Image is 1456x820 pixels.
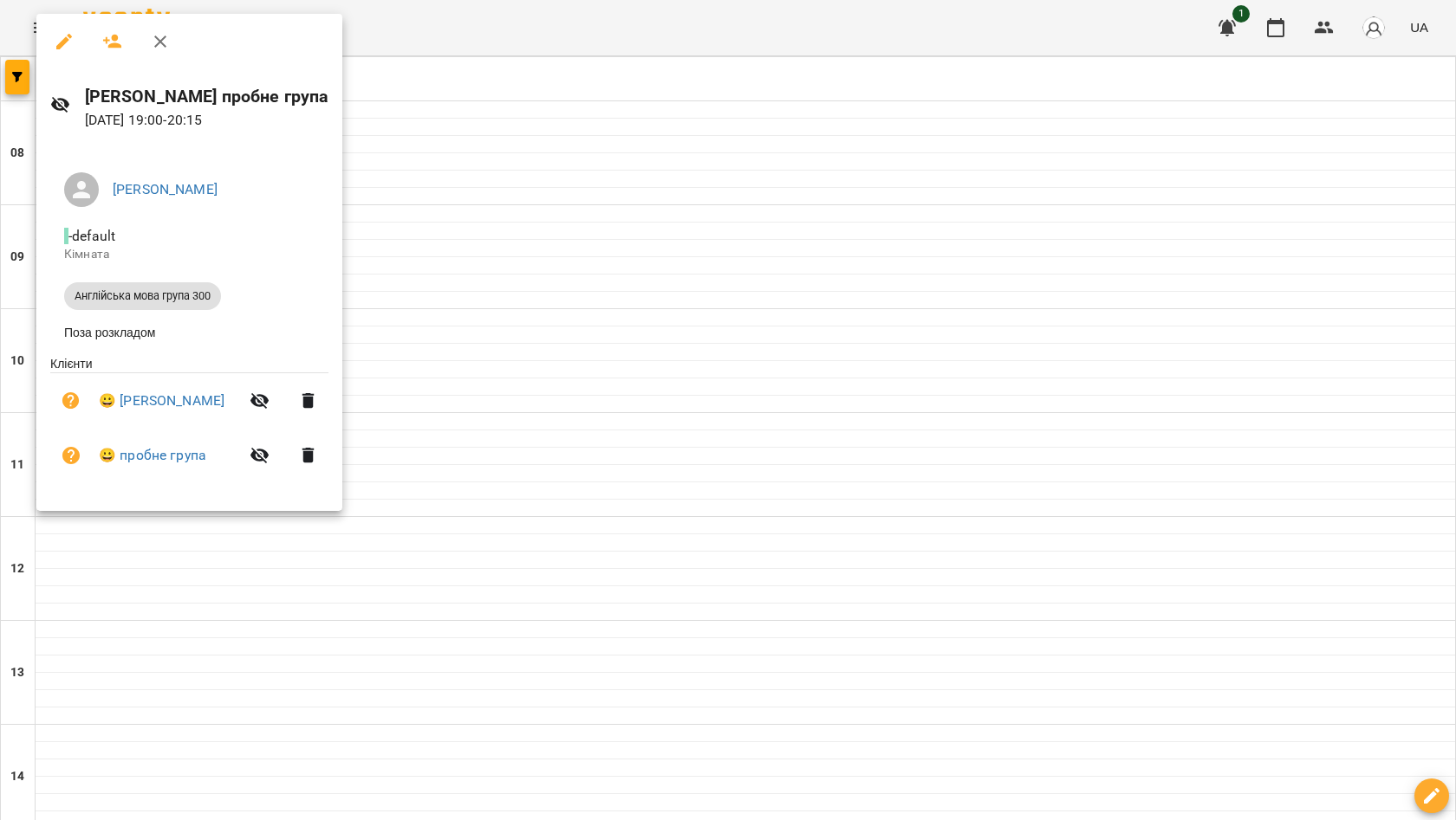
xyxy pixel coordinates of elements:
[64,246,315,263] p: Кімната
[99,391,224,411] a: 😀 [PERSON_NAME]
[50,355,328,490] ul: Клієнти
[50,317,328,348] li: Поза розкладом
[64,288,221,304] span: Англійська мова група 300
[50,380,92,422] button: Візит ще не сплачено. Додати оплату?
[85,110,329,131] p: [DATE] 19:00 - 20:15
[113,181,218,197] a: [PERSON_NAME]
[85,83,329,110] h6: [PERSON_NAME] пробне група
[64,228,119,244] span: - default
[50,435,92,476] button: Візит ще не сплачено. Додати оплату?
[99,445,206,466] a: 😀 пробне група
